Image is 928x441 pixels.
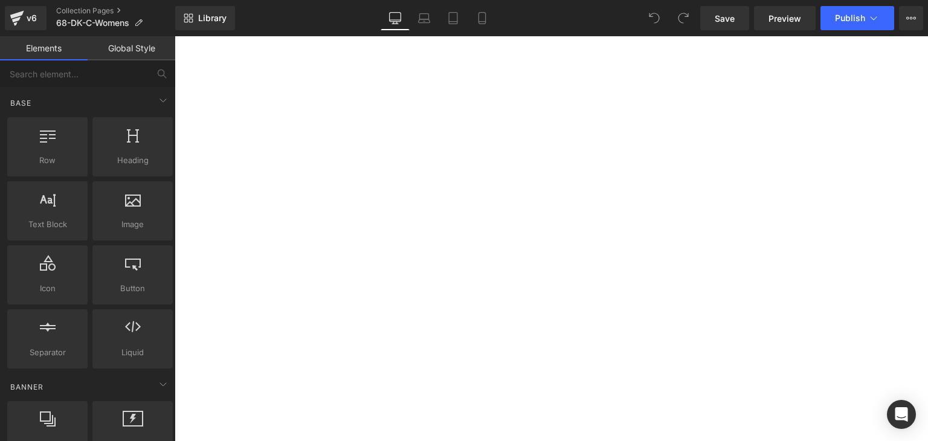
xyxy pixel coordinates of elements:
[96,218,169,231] span: Image
[96,282,169,295] span: Button
[11,282,84,295] span: Icon
[88,36,175,60] a: Global Style
[671,6,695,30] button: Redo
[715,12,735,25] span: Save
[11,346,84,359] span: Separator
[96,346,169,359] span: Liquid
[899,6,923,30] button: More
[5,6,47,30] a: v6
[24,10,39,26] div: v6
[9,381,45,393] span: Banner
[11,218,84,231] span: Text Block
[175,6,235,30] a: New Library
[11,154,84,167] span: Row
[56,18,129,28] span: 68-DK-C-Womens
[768,12,801,25] span: Preview
[9,97,33,109] span: Base
[820,6,894,30] button: Publish
[439,6,468,30] a: Tablet
[835,13,865,23] span: Publish
[56,6,175,16] a: Collection Pages
[410,6,439,30] a: Laptop
[198,13,227,24] span: Library
[887,400,916,429] div: Open Intercom Messenger
[381,6,410,30] a: Desktop
[754,6,816,30] a: Preview
[642,6,666,30] button: Undo
[468,6,497,30] a: Mobile
[96,154,169,167] span: Heading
